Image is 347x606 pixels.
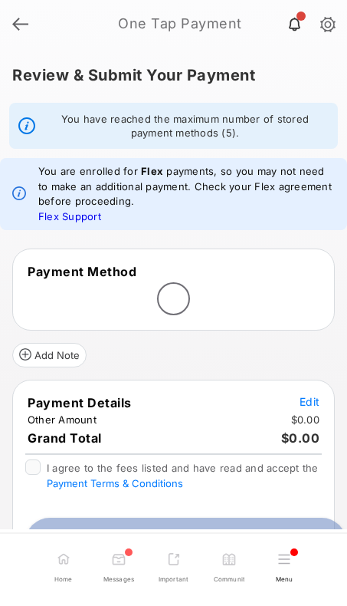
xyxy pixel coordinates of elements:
span: Important Links [159,567,189,584]
span: Community [214,567,244,584]
a: Messages & Alerts [91,539,146,597]
div: You have reached the maximum number of stored payment methods (5). [9,103,338,149]
a: Important Links [146,539,201,597]
button: I agree to the fees listed and have read and accept the [47,477,183,489]
span: Payment Details [28,395,132,410]
a: Community [201,539,257,597]
a: Flex Support [38,210,101,222]
span: I agree to the fees listed and have read and accept the [47,462,319,489]
button: Submit Payment [25,518,346,567]
em: You are enrolled for payments, so you may not need to make an additional payment. Check your Flex... [38,164,335,224]
strong: One Tap Payment [25,17,335,31]
h5: Review & Submit Your Payment [12,66,335,84]
button: Menu [257,539,312,596]
span: Menu [276,567,293,584]
button: Edit [300,395,319,409]
span: Home [54,567,73,584]
span: Edit [300,395,319,408]
button: Add Note [12,343,87,367]
span: Grand Total [28,430,102,446]
td: Other Amount [27,413,97,427]
strong: Flex [141,165,163,177]
a: Home [36,539,91,597]
td: $0.00 [290,413,320,427]
span: $0.00 [281,430,320,446]
span: Payment Method [28,264,136,279]
span: Messages & Alerts [103,567,134,584]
